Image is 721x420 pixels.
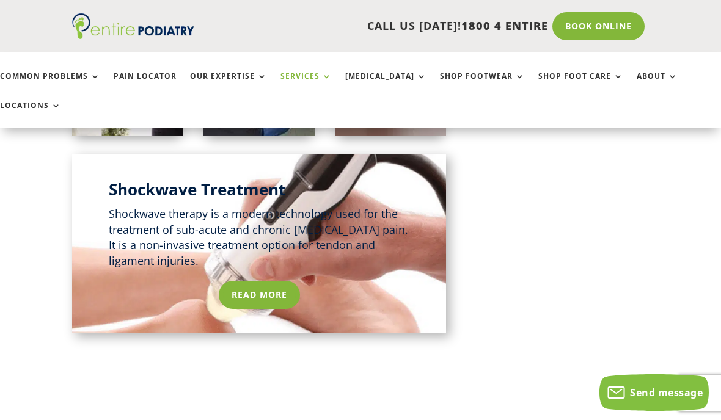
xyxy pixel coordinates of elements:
a: Services [280,72,332,98]
button: Send message [599,374,709,411]
a: Book Online [552,12,645,40]
span: Send message [630,386,703,399]
span: 1800 4 ENTIRE [461,18,548,33]
a: Pain Locator [114,72,177,98]
p: Shockwave therapy is a modern technology used for the treatment of sub-acute and chronic [MEDICAL... [109,206,409,269]
img: logo (1) [72,13,194,39]
h2: Shockwave Treatment [109,178,409,206]
a: [MEDICAL_DATA] [345,72,426,98]
a: Read More [219,281,300,309]
a: Our Expertise [190,72,267,98]
a: Entire Podiatry [72,29,194,42]
a: About [637,72,678,98]
a: Shop Footwear [440,72,525,98]
a: Shop Foot Care [538,72,623,98]
p: CALL US [DATE]! [200,18,548,34]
